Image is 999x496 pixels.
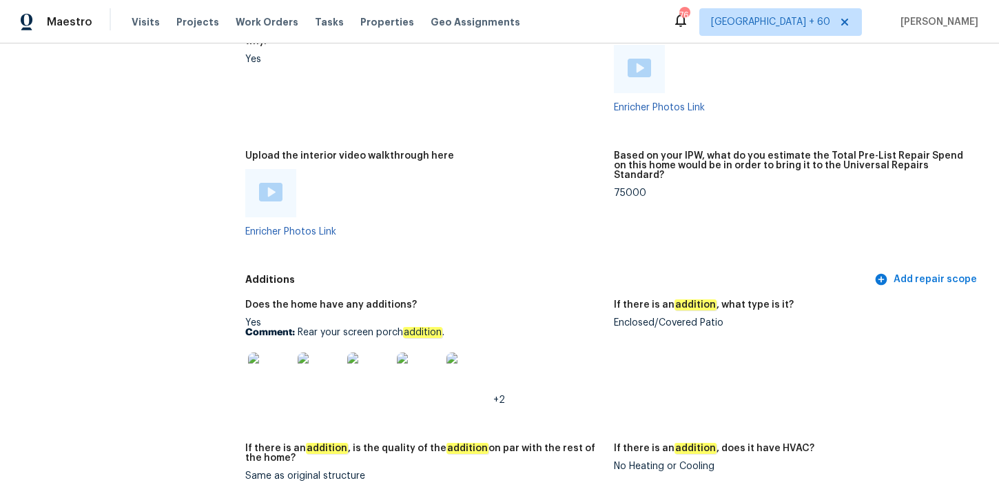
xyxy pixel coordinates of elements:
img: Play Video [259,183,282,201]
span: +2 [493,395,505,405]
h5: If there is an , what type is it? [614,300,794,310]
span: Visits [132,15,160,29]
div: 75000 [614,188,971,198]
a: Play Video [259,183,282,204]
span: Work Orders [236,15,298,29]
h5: Upload the interior video walkthrough here [245,151,454,161]
div: Yes [245,318,603,405]
span: Geo Assignments [431,15,520,29]
div: No Heating or Cooling [614,462,971,471]
span: Tasks [315,17,344,27]
a: Enricher Photos Link [614,103,705,112]
em: addition [403,327,442,338]
span: Projects [176,15,219,29]
span: [GEOGRAPHIC_DATA] + 60 [711,15,830,29]
em: addition [674,299,717,310]
div: Yes [245,54,603,64]
em: addition [306,443,348,454]
p: Rear your screen porch . [245,328,603,337]
span: Add repair scope [877,271,977,288]
a: Enricher Photos Link [245,227,336,237]
div: Enclosed/Covered Patio [614,318,971,328]
div: Same as original structure [245,471,603,481]
h5: Based on your IPW, what do you estimate the Total Pre-List Repair Spend on this home would be in ... [614,151,971,180]
h5: If there is an , is the quality of the on par with the rest of the home? [245,444,603,463]
span: Maestro [47,15,92,29]
em: addition [674,443,717,454]
span: Properties [360,15,414,29]
button: Add repair scope [872,267,982,292]
em: addition [446,443,488,454]
b: Comment: [245,328,295,337]
h5: Additions [245,272,872,287]
div: 764 [679,8,689,22]
span: [PERSON_NAME] [895,15,978,29]
a: Play Video [628,59,651,79]
h5: Does the home have any additions? [245,300,417,310]
h5: If there is an , does it have HVAC? [614,444,814,453]
img: Play Video [628,59,651,77]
